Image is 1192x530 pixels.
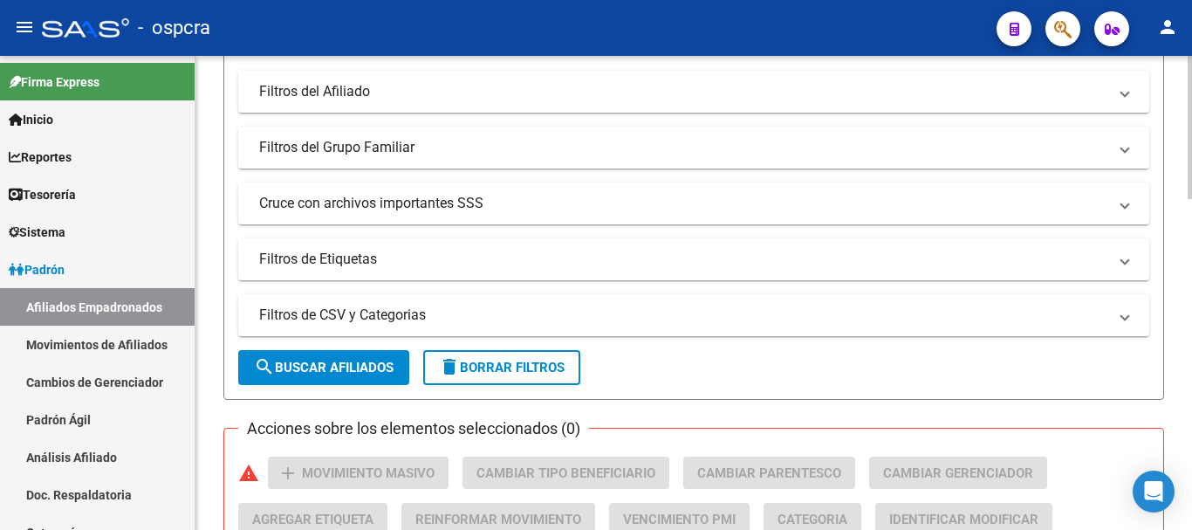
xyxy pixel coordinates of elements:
mat-expansion-panel-header: Filtros del Grupo Familiar [238,127,1149,169]
button: Cambiar Parentesco [683,457,855,489]
mat-panel-title: Filtros de CSV y Categorias [259,306,1107,325]
span: Sistema [9,223,65,242]
span: Reportes [9,148,72,167]
button: Movimiento Masivo [268,457,449,489]
mat-expansion-panel-header: Cruce con archivos importantes SSS [238,182,1149,224]
span: Padrón [9,260,65,279]
h3: Acciones sobre los elementos seleccionados (0) [238,416,589,441]
span: Categoria [778,512,847,527]
span: Movimiento Masivo [302,465,435,481]
mat-icon: warning [238,463,259,484]
mat-panel-title: Filtros del Afiliado [259,82,1107,101]
mat-panel-title: Filtros del Grupo Familiar [259,138,1107,157]
mat-expansion-panel-header: Filtros del Afiliado [238,71,1149,113]
div: Open Intercom Messenger [1133,471,1175,513]
span: Cambiar Gerenciador [883,465,1033,481]
span: Inicio [9,110,53,129]
mat-icon: menu [14,17,35,38]
span: Identificar Modificar [889,512,1038,527]
mat-icon: delete [439,356,460,377]
button: Buscar Afiliados [238,350,409,385]
span: Reinformar Movimiento [415,512,581,527]
button: Cambiar Tipo Beneficiario [462,457,669,489]
span: Buscar Afiliados [254,360,394,375]
mat-panel-title: Filtros de Etiquetas [259,250,1107,269]
mat-expansion-panel-header: Filtros de Etiquetas [238,238,1149,280]
mat-icon: person [1157,17,1178,38]
mat-panel-title: Cruce con archivos importantes SSS [259,194,1107,213]
mat-expansion-panel-header: Filtros de CSV y Categorias [238,294,1149,336]
span: Vencimiento PMI [623,512,736,527]
span: - ospcra [138,9,210,47]
button: Borrar Filtros [423,350,580,385]
span: Cambiar Tipo Beneficiario [476,465,655,481]
span: Agregar Etiqueta [252,512,373,527]
span: Borrar Filtros [439,360,565,375]
span: Firma Express [9,72,99,92]
button: Cambiar Gerenciador [869,457,1047,489]
mat-icon: add [277,463,298,484]
span: Tesorería [9,185,76,204]
mat-icon: search [254,356,275,377]
span: Cambiar Parentesco [697,465,841,481]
